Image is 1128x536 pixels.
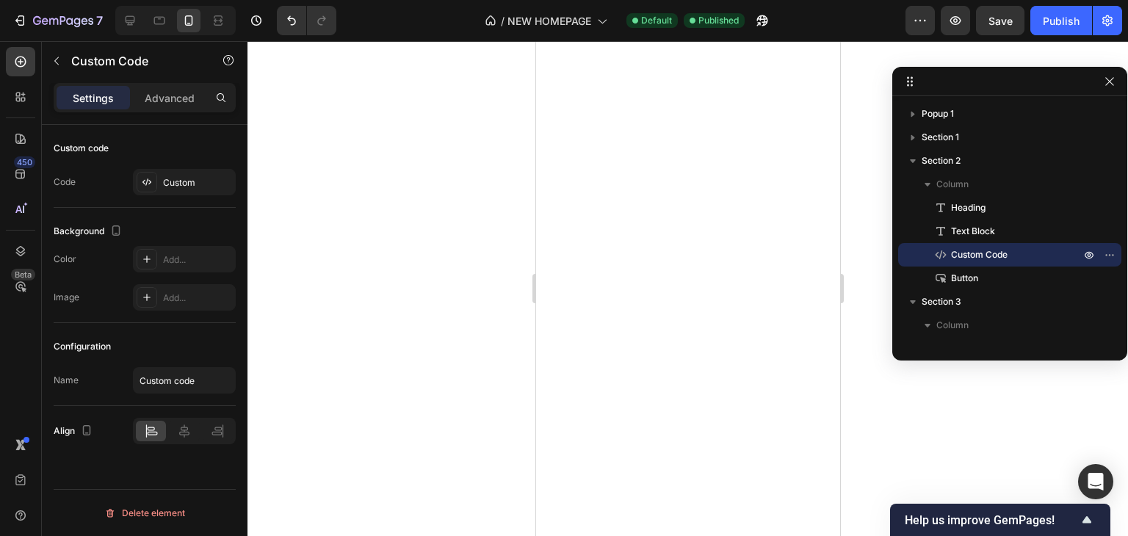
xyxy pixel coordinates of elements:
[6,6,109,35] button: 7
[145,90,195,106] p: Advanced
[976,6,1024,35] button: Save
[936,318,969,333] span: Column
[1078,464,1113,499] div: Open Intercom Messenger
[104,504,185,522] div: Delete element
[698,14,739,27] span: Published
[73,90,114,106] p: Settings
[922,106,954,121] span: Popup 1
[951,247,1008,262] span: Custom Code
[163,176,232,189] div: Custom
[54,222,125,242] div: Background
[54,142,109,155] div: Custom code
[163,253,232,267] div: Add...
[163,291,232,305] div: Add...
[1043,13,1080,29] div: Publish
[54,421,95,441] div: Align
[54,340,111,353] div: Configuration
[277,6,336,35] div: Undo/Redo
[507,13,591,29] span: NEW HOMEPAGE
[501,13,505,29] span: /
[96,12,103,29] p: 7
[951,200,986,215] span: Heading
[922,153,961,168] span: Section 2
[922,130,959,145] span: Section 1
[54,501,236,525] button: Delete element
[14,156,35,168] div: 450
[11,269,35,280] div: Beta
[951,271,978,286] span: Button
[936,177,969,192] span: Column
[54,175,76,189] div: Code
[951,224,995,239] span: Text Block
[536,41,840,536] iframe: Design area
[1030,6,1092,35] button: Publish
[54,374,79,387] div: Name
[988,15,1013,27] span: Save
[54,291,79,304] div: Image
[951,341,990,356] span: Row 1 col
[641,14,672,27] span: Default
[922,294,961,309] span: Section 3
[54,253,76,266] div: Color
[71,52,196,70] p: Custom Code
[905,511,1096,529] button: Show survey - Help us improve GemPages!
[905,513,1078,527] span: Help us improve GemPages!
